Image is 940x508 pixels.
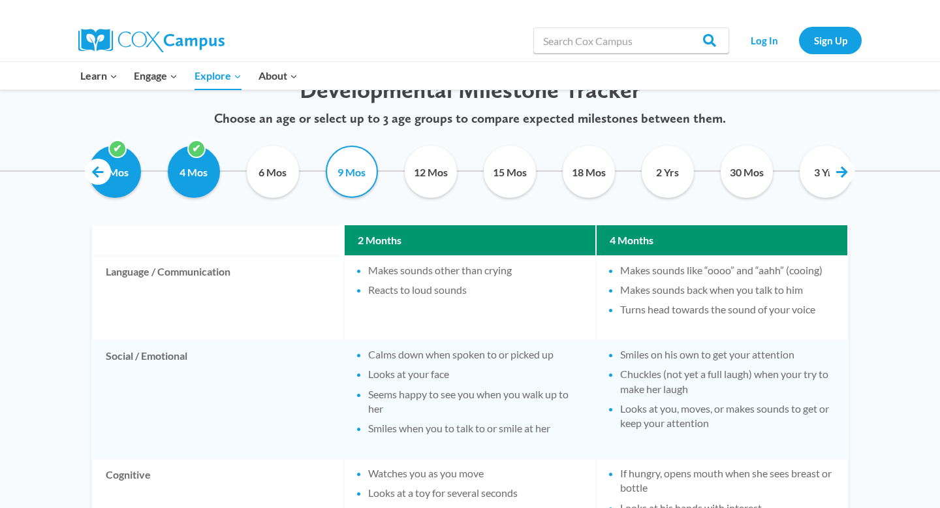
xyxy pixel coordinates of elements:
td: Social / Emotional [93,341,343,458]
button: Child menu of About [250,62,306,89]
p: Choose an age or select up to 3 age groups to compare expected milestones between them. [75,110,865,126]
li: Looks at your face [368,367,582,381]
button: Child menu of Explore [186,62,250,89]
span: Developmental Milestone Tracker [300,76,640,104]
li: Looks at a toy for several seconds [368,486,582,500]
li: Seems happy to see you when you walk up to her [368,387,582,417]
li: Looks at you, moves, or makes sounds to get or keep your attention [620,402,834,431]
li: Makes sounds like “oooo” and “aahh” (cooing) [620,263,834,278]
td: Language / Communication [93,257,343,340]
a: Log In [736,27,792,54]
li: Smiles on his own to get your attention [620,347,834,362]
button: Child menu of Engage [126,62,187,89]
li: Makes sounds other than crying [368,263,582,278]
button: Child menu of Learn [72,62,126,89]
li: Smiles when you to talk to or smile at her [368,421,582,436]
li: Turns head towards the sound of your voice [620,302,834,317]
nav: Primary Navigation [72,62,305,89]
li: Reacts to loud sounds [368,283,582,297]
a: Sign Up [799,27,862,54]
li: Makes sounds back when you talk to him [620,283,834,297]
li: Watches you as you move [368,466,582,481]
img: Cox Campus [78,29,225,52]
li: If hungry, opens mouth when she sees breast or bottle [620,466,834,496]
th: 2 Months [345,225,595,255]
input: Search Cox Campus [533,27,729,54]
th: 4 Months [597,225,847,255]
nav: Secondary Navigation [736,27,862,54]
li: Chuckles (not yet a full laugh) when your try to make her laugh [620,367,834,396]
li: Calms down when spoken to or picked up [368,347,582,362]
